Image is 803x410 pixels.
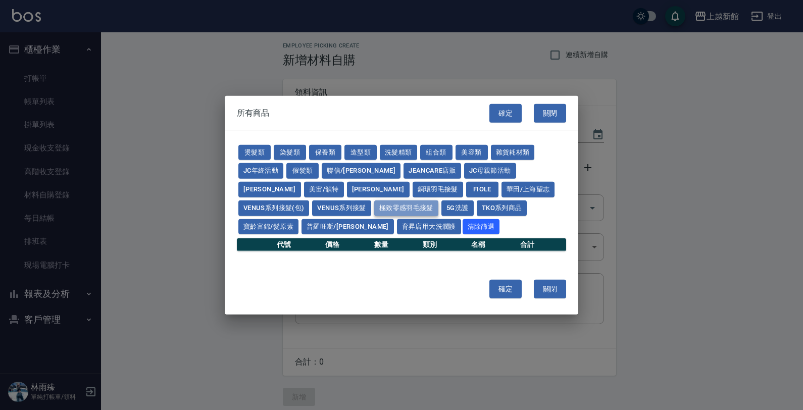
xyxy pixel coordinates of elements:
th: 名稱 [469,238,517,251]
th: 數量 [372,238,420,251]
button: 關閉 [534,280,566,298]
th: 代號 [274,238,323,251]
button: Venus系列接髮 [312,200,371,216]
button: 美宙/韻特 [304,182,344,197]
button: 銅環羽毛接髮 [413,182,463,197]
button: 美容類 [456,144,488,160]
button: JeanCare店販 [404,163,461,179]
button: 5G洗護 [441,200,474,216]
button: [PERSON_NAME] [347,182,410,197]
button: 燙髮類 [238,144,271,160]
th: 合計 [518,238,566,251]
button: 華田/上海望志 [501,182,555,197]
button: 造型類 [344,144,377,160]
button: Venus系列接髮(包) [238,200,309,216]
button: JC母親節活動 [464,163,516,179]
button: TKO系列商品 [477,200,527,216]
button: 洗髮精類 [380,144,417,160]
button: 清除篩選 [463,219,500,234]
th: 類別 [420,238,469,251]
button: 雜貨耗材類 [491,144,535,160]
span: 所有商品 [237,108,269,118]
button: 染髮類 [274,144,306,160]
button: 寶齡富錦/髮原素 [238,219,298,234]
button: JC年終活動 [238,163,283,179]
button: 聯信/[PERSON_NAME] [322,163,400,179]
button: [PERSON_NAME] [238,182,301,197]
button: 組合類 [420,144,453,160]
button: 極致零感羽毛接髮 [374,200,438,216]
button: 假髮類 [286,163,319,179]
button: 確定 [489,280,522,298]
button: 關閉 [534,104,566,123]
button: FIOLE [466,182,498,197]
th: 價格 [323,238,371,251]
button: 確定 [489,104,522,123]
button: 保養類 [309,144,341,160]
button: 育昇店用大洗潤護 [397,219,461,234]
button: 普羅旺斯/[PERSON_NAME] [302,219,394,234]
